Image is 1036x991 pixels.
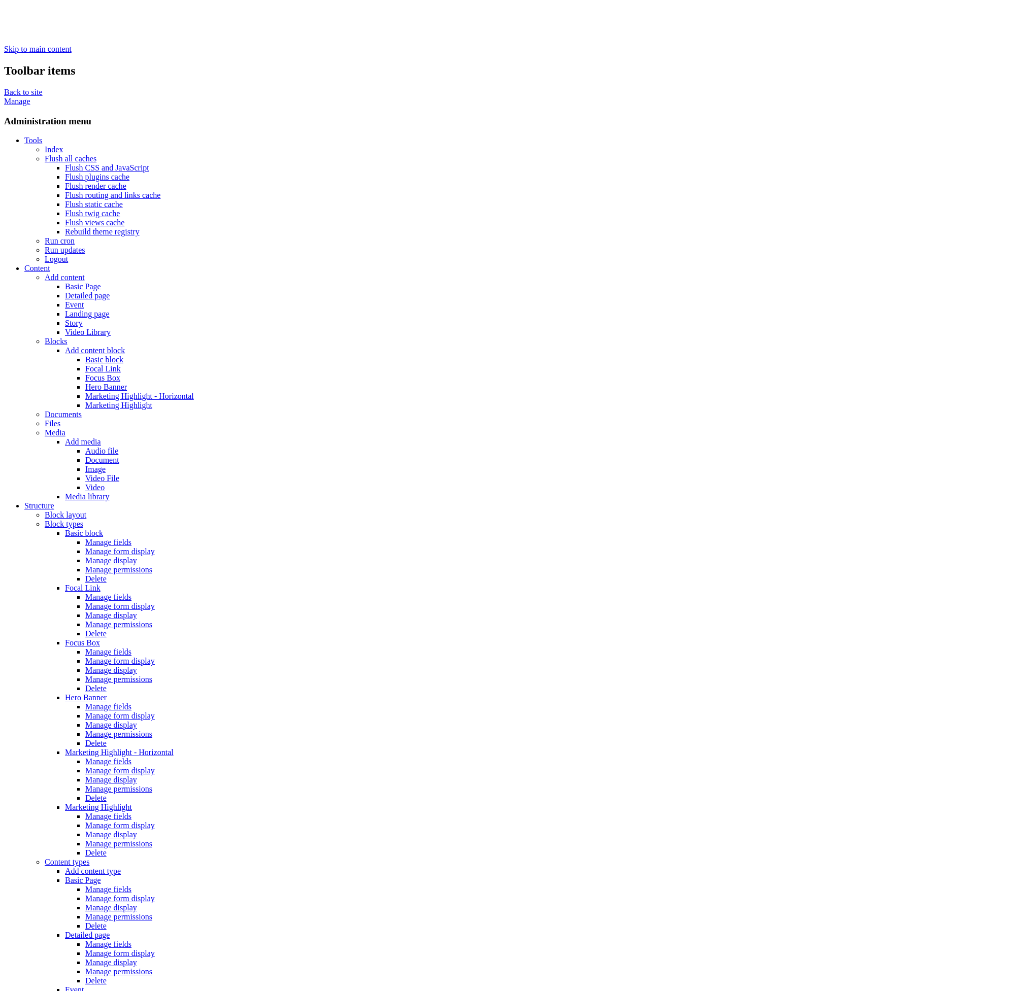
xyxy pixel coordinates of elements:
[85,593,131,601] a: Manage fields
[65,931,110,939] a: Detailed page
[65,310,110,318] a: Landing page
[45,236,75,245] a: Run cron
[85,794,107,802] a: Delete
[65,328,111,336] a: Video Library
[85,392,194,400] a: Marketing Highlight - Horizontal
[65,163,149,172] a: Flush CSS and JavaScript
[85,647,131,656] a: Manage fields
[85,848,107,857] a: Delete
[45,419,60,428] a: Files
[65,803,132,811] a: Marketing Highlight
[45,410,82,419] a: Documents
[4,64,1032,78] h2: Toolbar items
[65,209,120,218] a: Flush twig cache
[45,428,65,437] a: Media
[85,538,131,546] a: Manage fields
[65,291,110,300] a: Detailed page
[85,602,155,610] a: Manage form display
[65,437,101,446] a: Add media
[85,547,155,556] a: Manage form display
[85,967,152,976] a: Manage permissions
[85,657,155,665] a: Manage form display
[85,611,137,620] a: Manage display
[4,116,1032,127] h3: Administration menu
[45,246,85,254] a: Run updates
[65,200,123,209] a: Flush static cache
[85,812,131,821] a: Manage fields
[45,858,89,866] a: Content types
[65,492,110,501] a: Media library
[4,88,43,96] a: Back to site
[85,666,137,674] a: Manage display
[85,739,107,747] a: Delete
[85,721,137,729] a: Manage display
[85,921,107,930] a: Delete
[85,711,155,720] a: Manage form display
[65,300,84,309] a: Event
[85,483,105,492] a: Video
[45,337,67,346] a: Blocks
[85,574,107,583] a: Delete
[65,227,140,236] a: Rebuild theme registry
[45,510,86,519] a: Block layout
[85,383,127,391] a: Hero Banner
[85,702,131,711] a: Manage fields
[85,465,106,473] a: Image
[65,319,83,327] a: Story
[65,876,101,884] a: Basic Page
[85,355,123,364] a: Basic block
[45,145,63,154] a: Index
[65,346,125,355] a: Add content block
[45,273,85,282] a: Add content
[85,830,137,839] a: Manage display
[65,218,124,227] a: Flush views cache
[85,757,131,766] a: Manage fields
[85,885,131,894] a: Manage fields
[45,520,83,528] a: Block types
[4,97,30,106] a: Manage
[45,255,68,263] a: Logout
[85,730,152,738] a: Manage permissions
[85,684,107,693] a: Delete
[85,912,152,921] a: Manage permissions
[85,447,118,455] a: Audio file
[65,173,129,181] a: Flush plugins cache
[85,839,152,848] a: Manage permissions
[85,976,107,985] a: Delete
[65,529,103,537] a: Basic block
[65,191,160,199] a: Flush routing and links cache
[65,693,107,702] a: Hero Banner
[85,565,152,574] a: Manage permissions
[85,401,152,409] a: Marketing Highlight
[45,154,96,163] a: Flush all caches
[85,474,119,483] a: Video File
[85,775,137,784] a: Manage display
[85,903,137,912] a: Manage display
[65,584,101,592] a: Focal Link
[65,748,174,757] a: Marketing Highlight - Horizontal
[24,501,54,510] a: Structure
[85,629,107,638] a: Delete
[85,364,121,373] a: Focal Link
[85,821,155,830] a: Manage form display
[65,282,101,291] a: Basic Page
[85,766,155,775] a: Manage form display
[85,556,137,565] a: Manage display
[85,620,152,629] a: Manage permissions
[85,958,137,967] a: Manage display
[4,45,72,53] a: Skip to main content
[85,894,155,903] a: Manage form display
[85,456,119,464] a: Document
[85,373,120,382] a: Focus Box
[24,264,50,272] a: Content
[65,182,126,190] a: Flush render cache
[85,949,155,958] a: Manage form display
[65,867,121,875] a: Add content type
[65,638,100,647] a: Focus Box
[85,940,131,948] a: Manage fields
[85,675,152,684] a: Manage permissions
[85,784,152,793] a: Manage permissions
[24,136,42,145] a: Tools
